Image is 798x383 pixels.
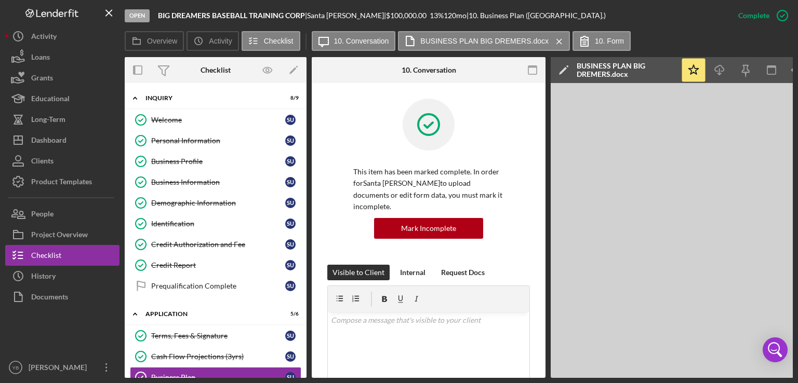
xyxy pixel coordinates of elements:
[285,115,296,125] div: S U
[209,37,232,45] label: Activity
[285,351,296,362] div: S U
[5,357,119,378] button: YB[PERSON_NAME]
[130,234,301,255] a: Credit Authorization and FeeSU
[285,260,296,270] div: S U
[280,311,299,317] div: 5 / 6
[285,331,296,341] div: S U
[130,213,301,234] a: IdentificationSU
[467,11,606,20] div: | 10. Business Plan ([GEOGRAPHIC_DATA].)
[158,11,307,20] div: |
[400,265,425,280] div: Internal
[395,265,431,280] button: Internal
[5,286,119,307] button: Documents
[430,11,444,20] div: 13 %
[130,193,301,213] a: Demographic InformationSU
[264,37,294,45] label: Checklist
[312,31,396,51] button: 10. Conversation
[31,286,68,310] div: Documents
[158,11,305,20] b: BIG DREAMERS BASEBALL TRAINING CORP
[151,261,285,269] div: Credit Report
[130,130,301,151] a: Personal InformationSU
[334,37,389,45] label: 10. Conversation
[125,31,184,51] button: Overview
[402,66,456,74] div: 10. Conversation
[130,151,301,172] a: Business ProfileSU
[201,66,231,74] div: Checklist
[436,265,490,280] button: Request Docs
[130,255,301,276] a: Credit ReportSU
[26,357,94,380] div: [PERSON_NAME]
[285,372,296,382] div: S U
[187,31,238,51] button: Activity
[573,31,631,51] button: 10. Form
[151,282,285,290] div: Prequalification Complete
[130,172,301,193] a: Business InformationSU
[151,373,285,381] div: Business Plan
[147,37,177,45] label: Overview
[151,157,285,166] div: Business Profile
[285,239,296,250] div: S U
[444,11,467,20] div: 120 mo
[130,346,301,367] a: Cash Flow Projections (3yrs)SU
[151,332,285,340] div: Terms, Fees & Signature
[151,352,285,361] div: Cash Flow Projections (3yrs)
[327,265,390,280] button: Visible to Client
[151,178,285,186] div: Business Information
[386,11,430,20] div: $100,000.00
[595,37,624,45] label: 10. Form
[280,95,299,101] div: 8 / 9
[145,311,273,317] div: Application
[577,62,675,78] div: BUSINESS PLAN BIG DREMERS.docx
[420,37,549,45] label: BUSINESS PLAN BIG DREMERS.docx
[125,9,150,22] div: Open
[285,198,296,208] div: S U
[332,265,384,280] div: Visible to Client
[285,156,296,167] div: S U
[151,116,285,124] div: Welcome
[398,31,570,51] button: BUSINESS PLAN BIG DREMERS.docx
[763,337,788,362] div: Open Intercom Messenger
[130,110,301,130] a: WelcomeSU
[130,325,301,346] a: Terms, Fees & SignatureSU
[151,240,285,249] div: Credit Authorization and Fee
[151,199,285,207] div: Demographic Information
[242,31,300,51] button: Checklist
[441,265,485,280] div: Request Docs
[151,136,285,145] div: Personal Information
[151,220,285,228] div: Identification
[307,11,386,20] div: Santa [PERSON_NAME] |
